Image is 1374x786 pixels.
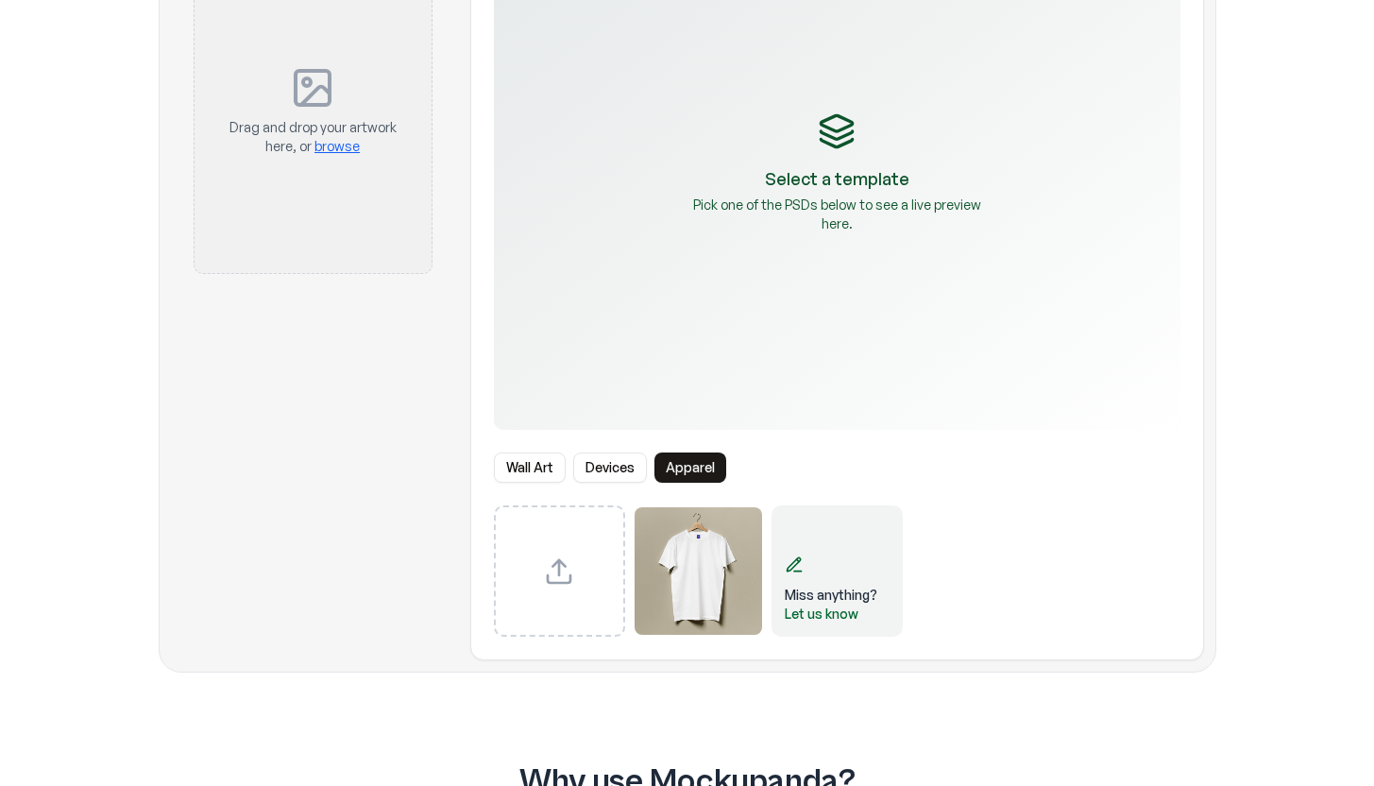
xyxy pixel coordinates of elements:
[686,196,988,233] p: Pick one of the PSDs below to see a live preview here.
[654,453,726,483] button: Apparel
[225,118,401,156] p: Drag and drop your artwork here, or
[765,165,909,192] p: Select a template
[494,453,566,483] button: Wall Art
[314,138,360,154] span: browse
[494,505,625,637] div: Upload custom PSD template
[785,605,877,624] div: Let us know
[573,453,647,483] button: Devices
[635,507,762,635] img: T-Shirt
[785,586,877,605] div: Miss anything?
[633,505,764,637] div: Select template T-Shirt
[772,505,903,637] div: Send feedback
